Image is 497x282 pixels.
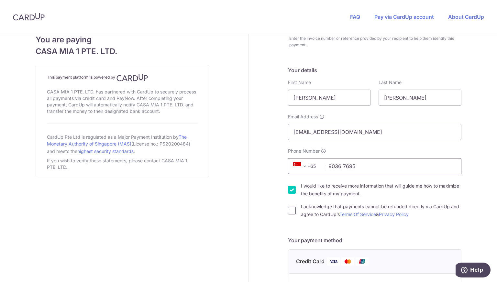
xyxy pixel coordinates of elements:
[296,257,325,266] span: Credit Card
[47,87,198,116] div: CASA MIA 1 PTE. LTD. has partnered with CardUp to securely process all payments via credit card a...
[288,148,320,154] span: Phone Number
[288,90,371,106] input: First name
[288,236,461,244] h5: Your payment method
[448,14,484,20] a: About CardUp
[289,35,461,48] div: Enter the invoice number or reference provided by your recipient to help them identify this payment.
[47,132,198,156] div: CardUp Pte Ltd is regulated as a Major Payment Institution by (License no.: PS20200484) and meets...
[301,182,461,198] label: I would like to receive more information that will guide me how to maximize the benefits of my pa...
[47,74,198,81] h4: This payment platform is powered by
[77,148,134,154] a: highest security standards
[288,114,318,120] span: Email Address
[339,211,376,217] a: Terms Of Service
[456,263,491,279] iframe: Opens a widget where you can find more information
[13,13,45,21] img: CardUp
[36,46,209,57] span: CASA MIA 1 PTE. LTD.
[288,124,461,140] input: Email address
[288,66,461,74] h5: Your details
[288,79,311,86] label: First Name
[374,14,434,20] a: Pay via CardUp account
[379,79,402,86] label: Last Name
[356,257,369,266] img: Union Pay
[293,162,309,170] span: +65
[379,211,409,217] a: Privacy Policy
[327,257,340,266] img: Visa
[350,14,360,20] a: FAQ
[301,203,461,218] label: I acknowledge that payments cannot be refunded directly via CardUp and agree to CardUp’s &
[47,156,198,172] div: If you wish to verify these statements, please contact CASA MIA 1 PTE. LTD..
[341,257,354,266] img: Mastercard
[291,162,320,170] span: +65
[36,34,209,46] span: You are paying
[116,74,148,81] img: CardUp
[379,90,461,106] input: Last name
